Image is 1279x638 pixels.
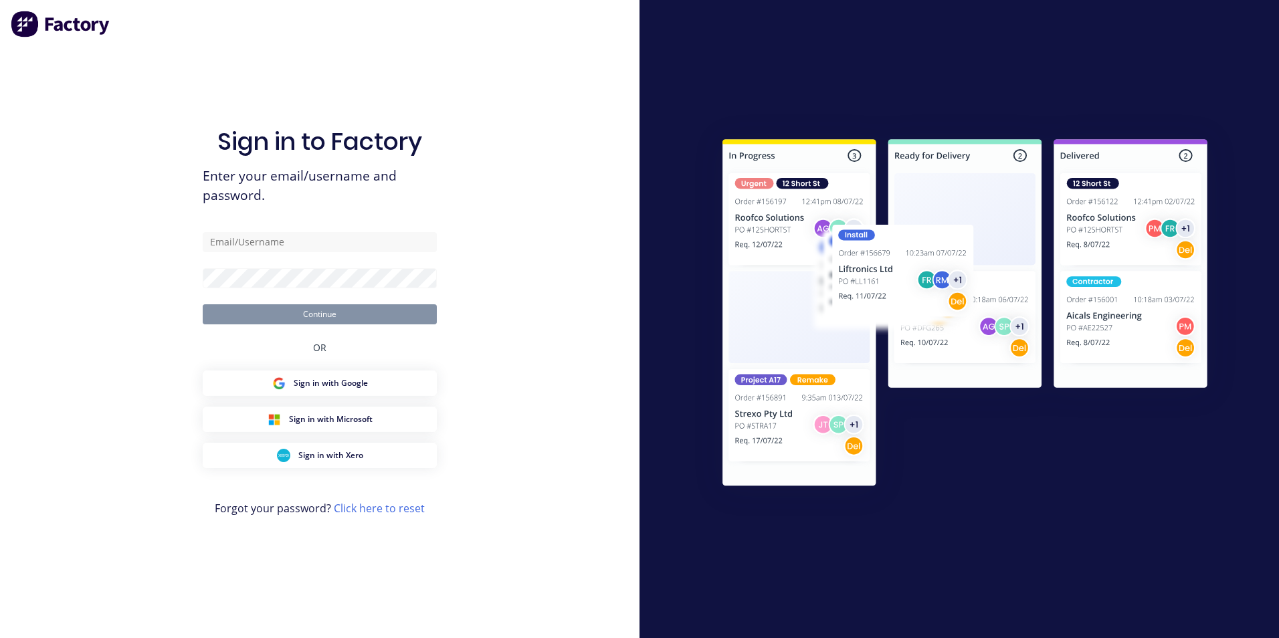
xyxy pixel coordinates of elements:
button: Xero Sign inSign in with Xero [203,443,437,468]
span: Sign in with Google [294,377,368,389]
img: Xero Sign in [277,449,290,462]
img: Sign in [693,112,1237,518]
img: Factory [11,11,111,37]
button: Continue [203,304,437,324]
div: OR [313,324,326,370]
img: Microsoft Sign in [268,413,281,426]
span: Sign in with Xero [298,449,363,461]
span: Sign in with Microsoft [289,413,373,425]
button: Microsoft Sign inSign in with Microsoft [203,407,437,432]
input: Email/Username [203,232,437,252]
a: Click here to reset [334,501,425,516]
img: Google Sign in [272,377,286,390]
span: Enter your email/username and password. [203,167,437,205]
h1: Sign in to Factory [217,127,422,156]
span: Forgot your password? [215,500,425,516]
button: Google Sign inSign in with Google [203,370,437,396]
